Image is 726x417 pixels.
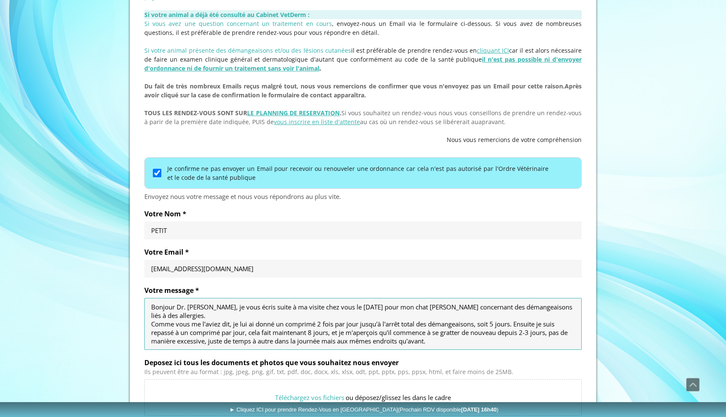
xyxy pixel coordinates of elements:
label: Votre message * [144,286,582,295]
strong: . [144,55,582,72]
label: Votre Nom * [144,210,582,218]
a: cliquant ICI [477,46,509,54]
span: il est préférable de prendre rendez-vous en car il est alors nécessaire de faire un examen cliniq... [144,46,582,72]
span: Défiler vers le haut [687,378,699,391]
span: Si vous avez une question concernant un traitement en cours [144,20,332,28]
label: Deposez ici tous les documents et photos que vous souhaitez nous envoyer [144,358,582,367]
input: Votre Email * [151,264,575,273]
span: Après avoir cliqué sur la case de confirmation le formulaire de contact apparaîtra. [144,82,582,99]
div: Ils peuvent être au format : jpg, jpeg, png, gif, txt, pdf, doc, docx, xls, xlsx, odt, ppt, pptx,... [144,369,582,376]
div: Envoyez nous votre message et nous vous répondrons au plus vite. [144,192,582,201]
strong: TOUS LES RENDEZ-VOUS SONT SUR . [144,109,341,117]
span: Du fait de très nombreux Emails reçus malgré tout, nous vous remercions de confirmer que vous n'e... [144,82,565,90]
a: il n'est pas possible ni d'envoyer d'ordonnance ni de fournir un traitement sans voir l'animal [144,55,582,72]
a: Défiler vers le haut [686,378,700,391]
textarea: Bonjour Dr. [PERSON_NAME], je vous écris suite à ma visite chez vous le [DATE] pour mon chat [PER... [151,303,575,345]
span: Si votre animal présente des démangeaisons et/ou des lésions cutanées [144,46,351,54]
input: Votre Nom * [151,226,575,235]
span: Si vous souhaitez un rendez-vous nous vous conseillons de prendre un rendez-vous à parir de la pr... [144,109,582,126]
label: Votre Email * [144,248,582,256]
a: LE PLANNING DE RESERVATION [247,109,339,117]
span: Nous vous remercions de votre compréhension [447,136,582,144]
label: Je confirme ne pas envoyer un Email pour recevoir ou renouveler une ordonnance car cela n'est pas... [167,164,549,182]
a: vous inscrire en liste d'attente [274,118,360,126]
strong: Si votre animal a déjà été consulté au Cabinet VetDerm : [144,11,310,19]
span: , envoyez-nous un Email via le formulaire ci-dessous. Si vous avez de nombreuses questions, il es... [144,20,582,37]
